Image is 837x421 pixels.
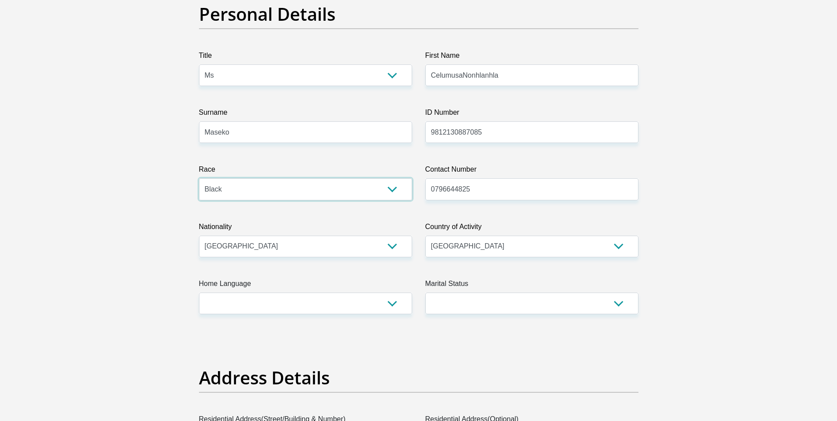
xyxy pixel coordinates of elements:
label: Contact Number [425,164,638,178]
input: Contact Number [425,178,638,200]
input: ID Number [425,121,638,143]
label: Marital Status [425,278,638,293]
label: Race [199,164,412,178]
label: ID Number [425,107,638,121]
input: First Name [425,64,638,86]
label: Home Language [199,278,412,293]
label: Nationality [199,222,412,236]
h2: Personal Details [199,4,638,25]
label: First Name [425,50,638,64]
input: Surname [199,121,412,143]
label: Title [199,50,412,64]
h2: Address Details [199,367,638,388]
label: Country of Activity [425,222,638,236]
label: Surname [199,107,412,121]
